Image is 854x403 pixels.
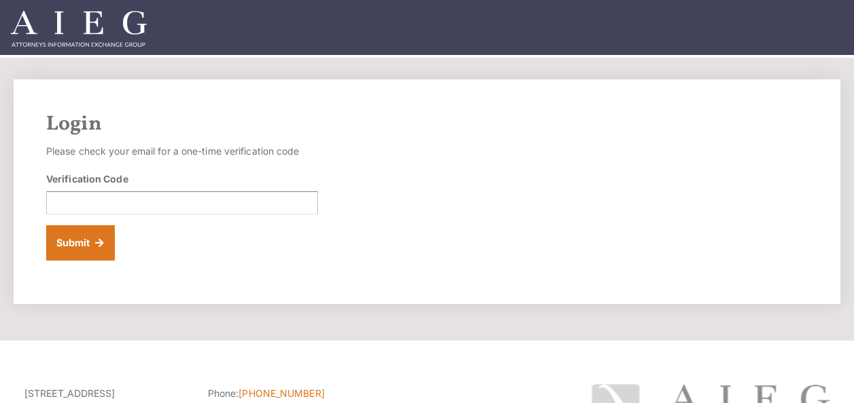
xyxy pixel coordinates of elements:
[46,112,808,136] h2: Login
[238,387,324,399] a: [PHONE_NUMBER]
[208,384,371,403] li: Phone:
[46,225,115,261] button: Submit
[11,11,147,47] img: Attorneys Information Exchange Group
[46,172,128,186] label: Verification Code
[46,142,318,161] p: Please check your email for a one-time verification code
